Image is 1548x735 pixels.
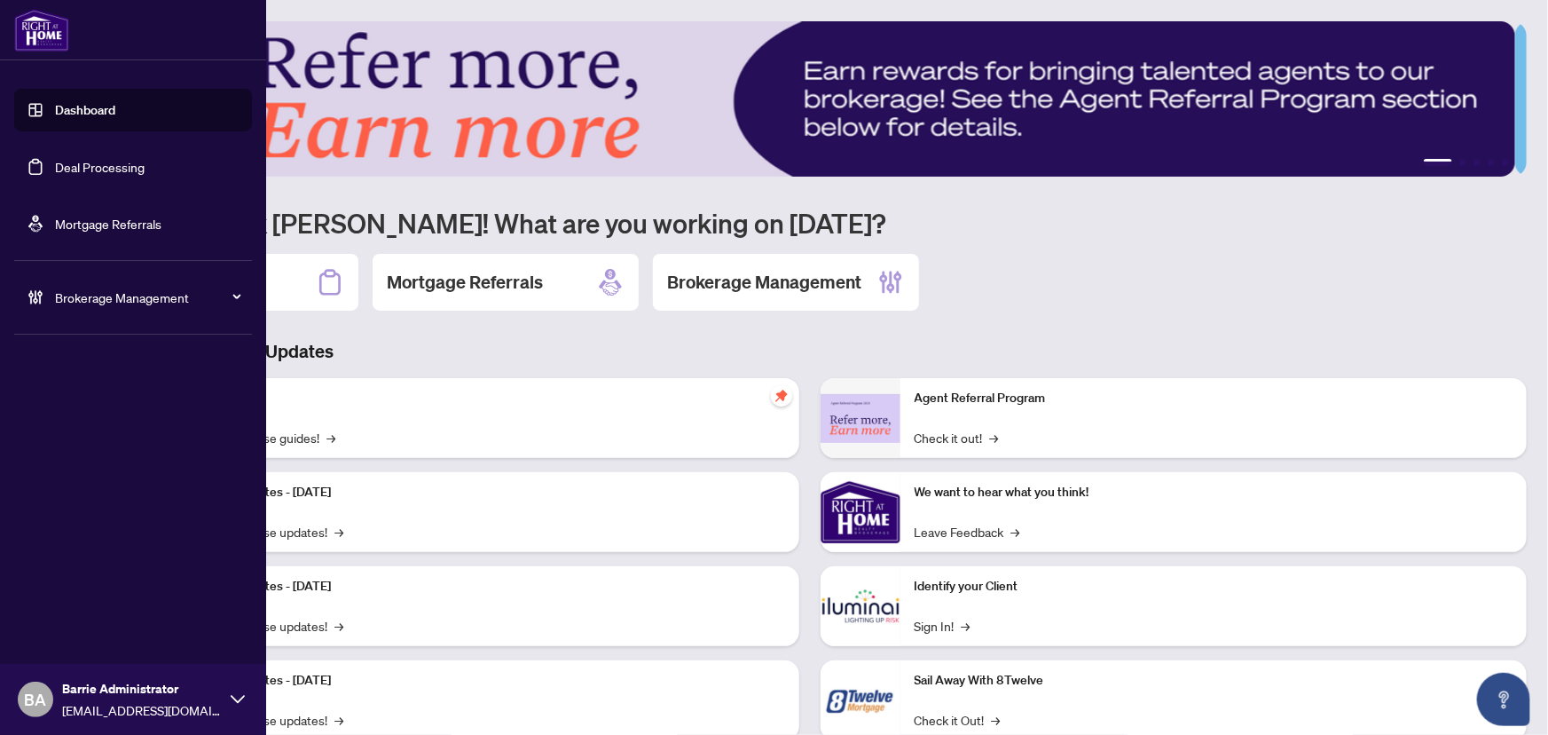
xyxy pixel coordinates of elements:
[915,616,970,636] a: Sign In!→
[1459,159,1466,166] button: 2
[1473,159,1481,166] button: 3
[915,577,1513,597] p: Identify your Client
[992,710,1001,730] span: →
[55,102,115,118] a: Dashboard
[915,389,1513,408] p: Agent Referral Program
[1011,522,1020,541] span: →
[186,483,785,502] p: Platform Updates - [DATE]
[55,288,240,307] span: Brokerage Management
[915,483,1513,502] p: We want to hear what you think!
[55,216,161,232] a: Mortgage Referrals
[821,472,900,552] img: We want to hear what you think!
[186,577,785,597] p: Platform Updates - [DATE]
[771,385,792,407] span: pushpin
[62,700,222,720] span: [EMAIL_ADDRESS][DOMAIN_NAME]
[55,159,145,175] a: Deal Processing
[186,389,785,408] p: Self-Help
[387,270,543,295] h2: Mortgage Referrals
[326,428,335,447] span: →
[92,206,1527,240] h1: Welcome back [PERSON_NAME]! What are you working on [DATE]?
[915,671,1513,691] p: Sail Away With 8Twelve
[1424,159,1452,166] button: 1
[821,394,900,443] img: Agent Referral Program
[1477,673,1530,726] button: Open asap
[667,270,861,295] h2: Brokerage Management
[1488,159,1495,166] button: 4
[962,616,970,636] span: →
[915,522,1020,541] a: Leave Feedback→
[62,679,222,699] span: Barrie Administrator
[334,616,343,636] span: →
[334,522,343,541] span: →
[915,710,1001,730] a: Check it Out!→
[990,428,999,447] span: →
[92,21,1515,177] img: Slide 0
[92,339,1527,364] h3: Brokerage & Industry Updates
[915,428,999,447] a: Check it out!→
[334,710,343,730] span: →
[186,671,785,691] p: Platform Updates - [DATE]
[14,9,69,51] img: logo
[1502,159,1509,166] button: 5
[821,566,900,646] img: Identify your Client
[25,687,47,712] span: BA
